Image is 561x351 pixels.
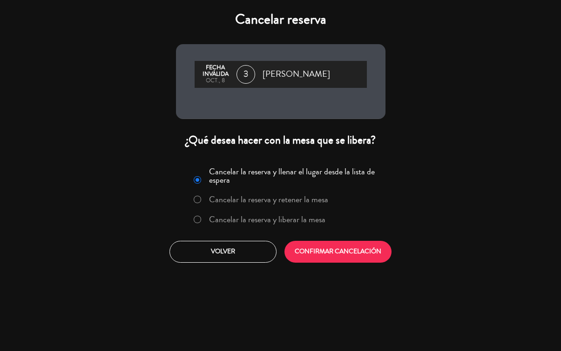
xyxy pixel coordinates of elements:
[209,215,325,224] label: Cancelar la reserva y liberar la mesa
[209,195,328,204] label: Cancelar la reserva y retener la mesa
[284,241,392,263] button: CONFIRMAR CANCELACIÓN
[263,67,330,81] span: [PERSON_NAME]
[176,133,385,147] div: ¿Qué desea hacer con la mesa que se libera?
[209,167,379,184] label: Cancelar la reserva y llenar el lugar desde la lista de espera
[169,241,277,263] button: Volver
[199,65,232,78] div: Fecha inválida
[176,11,385,28] h4: Cancelar reserva
[237,65,255,84] span: 3
[199,78,232,84] div: oct., 8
